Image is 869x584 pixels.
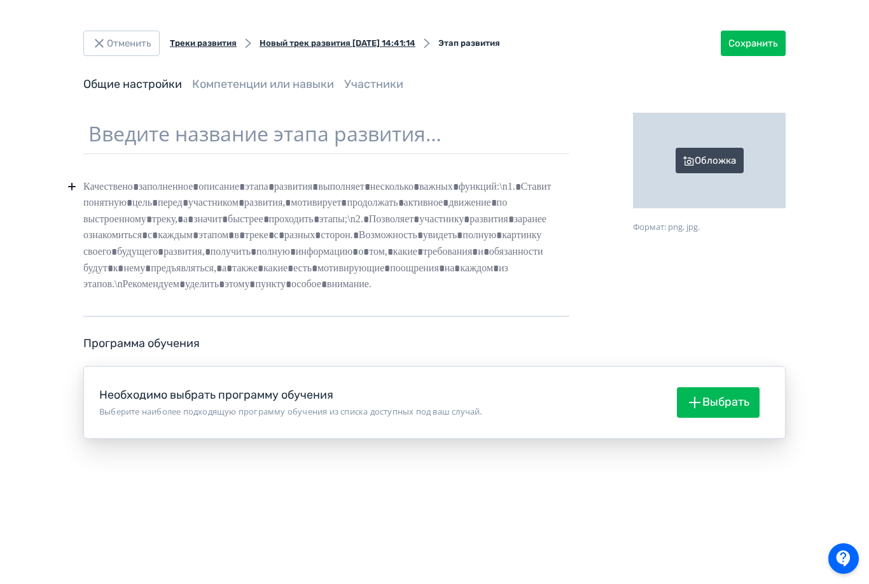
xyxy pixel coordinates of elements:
[633,221,700,232] span: Формат: png, jpg.
[99,406,556,418] div: Выберите наиболее подходящую программу обучения из списка доступных под ваш случай.
[83,337,200,351] h2: Программа обучения
[170,38,237,48] a: Треки развития
[83,77,182,91] a: Общие настройки
[721,31,786,56] button: Сохранить
[260,38,415,48] a: Новый трек развития [DATE] 14:41:14
[438,37,500,50] div: Этап развития
[99,387,556,403] div: Необходимо выбрать программу обучения
[192,77,334,91] a: Компетенции или навыки
[344,77,403,91] a: Участники
[83,31,160,56] button: Отменить
[677,387,760,418] button: Выбрать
